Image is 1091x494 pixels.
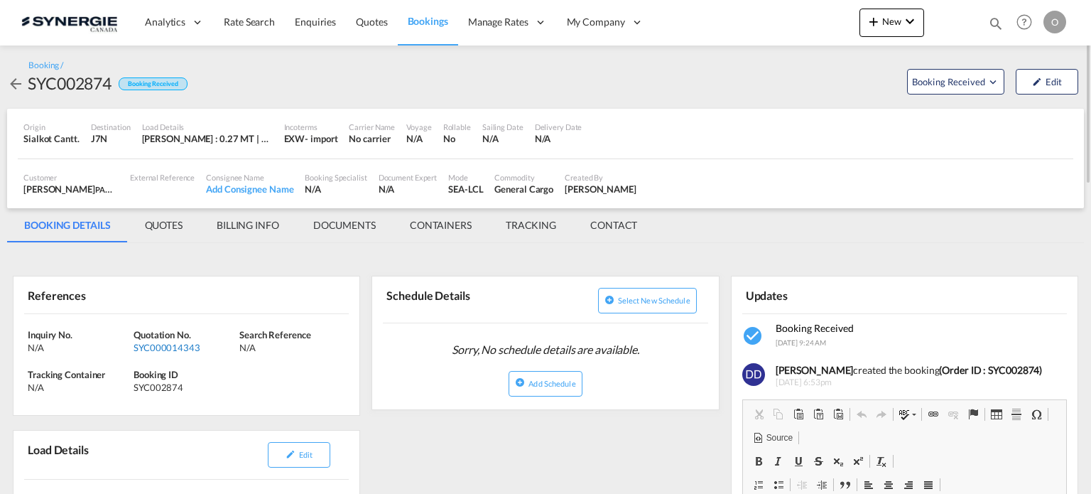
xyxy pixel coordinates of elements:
[489,208,573,242] md-tab-item: TRACKING
[134,381,236,394] div: SYC002874
[24,282,184,307] div: References
[749,452,769,471] a: Bold (Ctrl+B)
[776,364,854,376] b: [PERSON_NAME]
[1043,11,1066,33] div: O
[828,405,848,424] a: Paste from Word
[23,183,119,195] div: [PERSON_NAME]
[812,476,832,494] a: Increase Indent
[918,476,938,494] a: Justify
[776,338,827,347] span: [DATE] 9:24 AM
[899,476,918,494] a: Align Right
[1006,405,1026,424] a: Insert Horizontal Line
[963,405,983,424] a: Anchor
[535,122,582,132] div: Delivery Date
[7,75,24,92] md-icon: icon-arrow-left
[408,15,448,27] span: Bookings
[788,452,808,471] a: Underline (Ctrl+U)
[268,442,330,468] button: icon-pencilEdit
[446,336,645,363] span: Sorry, No schedule details are available.
[206,172,293,183] div: Consignee Name
[224,16,275,28] span: Rate Search
[28,329,72,340] span: Inquiry No.
[383,282,543,317] div: Schedule Details
[443,132,471,145] div: No
[879,476,899,494] a: Centre
[299,450,313,459] span: Edit
[7,72,28,95] div: icon-arrow-left
[200,208,296,242] md-tab-item: BILLING INFO
[494,183,553,195] div: General Cargo
[28,60,63,72] div: Booking /
[305,132,337,145] div: - import
[349,122,395,132] div: Carrier Name
[742,325,765,348] md-icon: icon-checkbox-marked-circle
[494,172,553,183] div: Commodity
[349,132,395,145] div: No carrier
[406,122,431,132] div: Voyage
[448,172,483,183] div: Mode
[7,208,654,242] md-pagination-wrapper: Use the left and right arrow keys to navigate between tabs
[848,452,868,471] a: Superscript
[23,172,119,183] div: Customer
[21,6,117,38] img: 1f56c880d42311ef80fc7dca854c8e59.png
[604,295,614,305] md-icon: icon-plus-circle
[296,208,393,242] md-tab-item: DOCUMENTS
[305,183,367,195] div: N/A
[943,405,963,424] a: Unlink
[764,432,793,444] span: Source
[749,405,769,424] a: Cut (Ctrl+X)
[1012,10,1043,36] div: Help
[7,208,128,242] md-tab-item: BOOKING DETAILS
[901,13,918,30] md-icon: icon-chevron-down
[23,122,80,132] div: Origin
[91,132,131,145] div: J7N
[769,405,788,424] a: Copy (Ctrl+C)
[239,341,342,354] div: N/A
[598,288,697,313] button: icon-plus-circleSelect new schedule
[535,132,582,145] div: N/A
[1026,405,1046,424] a: Insert Special Character
[406,132,431,145] div: N/A
[808,405,828,424] a: Paste as plain text (Ctrl+Shift+V)
[28,72,112,95] div: SYC002874
[448,183,483,195] div: SEA-LCL
[859,9,924,37] button: icon-plus 400-fgNewicon-chevron-down
[776,363,1059,377] div: created the booking
[305,172,367,183] div: Booking Specialist
[134,341,236,354] div: SYC000014343
[28,369,105,380] span: Tracking Container
[1016,69,1078,95] button: icon-pencilEdit
[749,429,797,447] a: Source
[14,14,309,29] body: Editor, editor2
[206,183,293,195] div: Add Consignee Name
[792,476,812,494] a: Decrease Indent
[356,16,387,28] span: Quotes
[865,16,918,27] span: New
[912,75,987,89] span: Booking Received
[565,172,636,183] div: Created By
[482,122,523,132] div: Sailing Date
[239,329,310,340] span: Search Reference
[808,452,828,471] a: Strike Through
[142,132,273,145] div: [PERSON_NAME] : 0.27 MT | Volumetric Wt : 1.00 CBM | Chargeable Wt : 1.00 W/M
[859,476,879,494] a: Align Left
[130,172,195,183] div: External Reference
[23,132,80,145] div: Sialkot Cantt.
[872,452,891,471] a: Remove Format
[145,15,185,29] span: Analytics
[788,405,808,424] a: Paste (Ctrl+V)
[742,363,765,386] img: 0FyYMAAAABklEQVQDANZMU4i+KPwKAAAAAElFTkSuQmCC
[835,476,855,494] a: Block Quote
[769,476,788,494] a: Insert/Remove Bulleted List
[28,341,130,354] div: N/A
[95,183,235,195] span: PAMA FABRICATION ET STERILISATION
[286,449,295,459] md-icon: icon-pencil
[128,208,200,242] md-tab-item: QUOTES
[573,208,654,242] md-tab-item: CONTACT
[776,377,1059,389] span: [DATE] 6:53pm
[528,379,575,388] span: Add Schedule
[1032,77,1042,87] md-icon: icon-pencil
[939,364,1042,376] b: (Order ID : SYC002874)
[134,369,178,380] span: Booking ID
[509,371,582,397] button: icon-plus-circleAdd Schedule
